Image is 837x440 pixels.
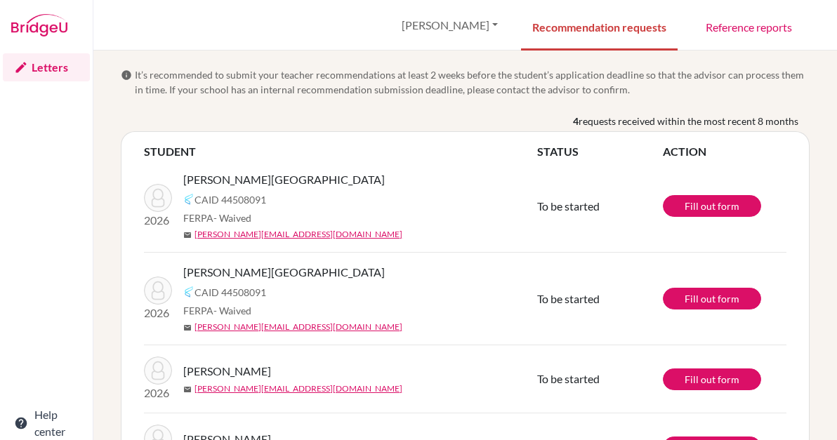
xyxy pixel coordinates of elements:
span: CAID 44508091 [195,285,266,300]
span: To be started [537,199,600,213]
span: - Waived [213,212,251,224]
img: Murphy, Kylah [144,276,172,305]
span: It’s recommended to submit your teacher recommendations at least 2 weeks before the student’s app... [135,67,810,97]
p: 2026 [144,212,172,229]
span: info [121,69,132,81]
a: Letters [3,53,90,81]
th: STATUS [537,143,663,160]
th: STUDENT [144,143,537,160]
span: mail [183,385,192,394]
a: [PERSON_NAME][EMAIL_ADDRESS][DOMAIN_NAME] [195,228,402,241]
span: requests received within the most recent 8 months [579,114,798,128]
img: Common App logo [183,194,195,205]
img: Santos, Jorge [144,356,172,385]
button: [PERSON_NAME] [395,12,504,39]
span: FERPA [183,211,251,225]
span: mail [183,231,192,239]
span: To be started [537,372,600,385]
p: 2026 [144,305,172,321]
span: FERPA [183,303,251,318]
b: 4 [573,114,579,128]
span: To be started [537,292,600,305]
img: Murphy, Kylah [144,184,172,212]
a: Recommendation requests [521,2,678,51]
a: Fill out form [663,368,761,390]
span: [PERSON_NAME][GEOGRAPHIC_DATA] [183,171,385,188]
span: [PERSON_NAME][GEOGRAPHIC_DATA] [183,264,385,281]
img: Common App logo [183,286,195,298]
span: CAID 44508091 [195,192,266,207]
span: [PERSON_NAME] [183,363,271,380]
a: Fill out form [663,288,761,309]
a: Help center [3,409,90,437]
th: ACTION [663,143,786,160]
span: - Waived [213,305,251,316]
a: [PERSON_NAME][EMAIL_ADDRESS][DOMAIN_NAME] [195,382,402,395]
img: Bridge-U [11,14,67,36]
span: mail [183,324,192,332]
p: 2026 [144,385,172,401]
a: [PERSON_NAME][EMAIL_ADDRESS][DOMAIN_NAME] [195,321,402,333]
a: Fill out form [663,195,761,217]
a: Reference reports [694,2,803,51]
